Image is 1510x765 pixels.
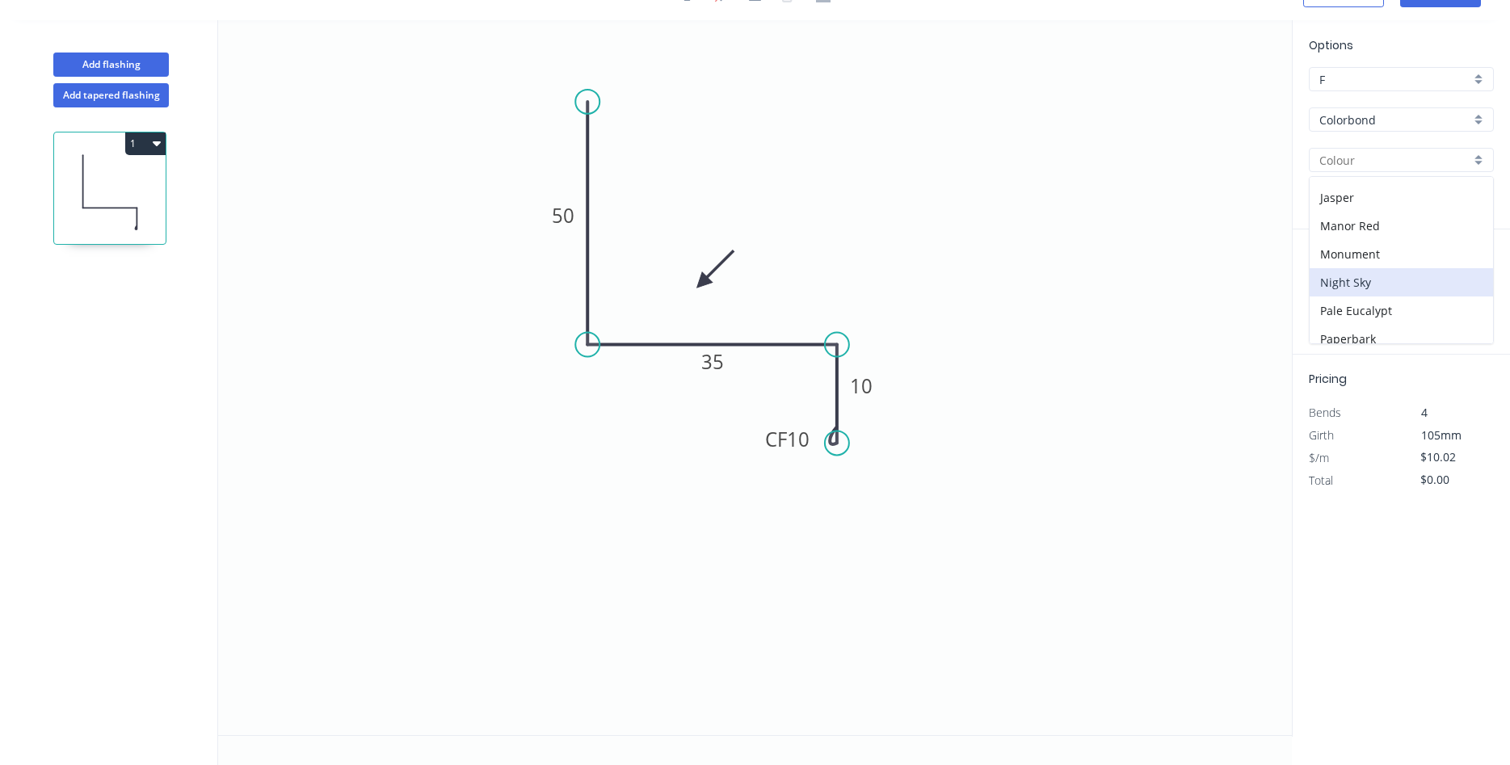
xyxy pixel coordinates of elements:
[1310,268,1493,296] div: Night Sky
[552,202,574,229] tspan: 50
[1319,111,1470,128] input: Material
[1319,71,1470,88] input: Price level
[787,426,810,452] tspan: 10
[701,348,724,375] tspan: 35
[1309,37,1353,53] span: Options
[1309,473,1333,488] span: Total
[125,132,166,155] button: 1
[1310,183,1493,212] div: Jasper
[1309,405,1341,420] span: Bends
[1421,427,1462,443] span: 105mm
[1309,371,1347,387] span: Pricing
[1310,296,1493,325] div: Pale Eucalypt
[1309,450,1329,465] span: $/m
[1310,212,1493,240] div: Manor Red
[53,83,169,107] button: Add tapered flashing
[1310,325,1493,353] div: Paperbark
[1319,152,1470,169] input: Colour
[1310,240,1493,268] div: Monument
[53,53,169,77] button: Add flashing
[218,20,1292,735] svg: 0
[850,372,873,399] tspan: 10
[765,426,787,452] tspan: CF
[1309,427,1334,443] span: Girth
[1421,405,1428,420] span: 4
